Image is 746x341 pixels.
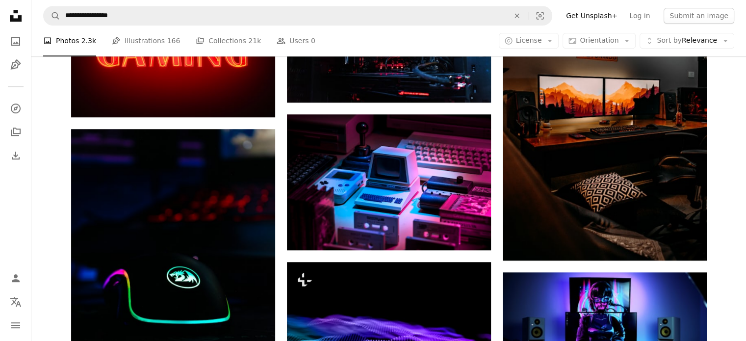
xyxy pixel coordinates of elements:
a: black flat screen tv turned on near black speakers [503,103,707,111]
button: Visual search [528,6,552,25]
span: 166 [167,36,180,47]
button: Sort byRelevance [640,33,734,49]
span: 0 [311,36,315,47]
a: vintage gray game console and joystick [287,178,491,186]
a: Illustrations 166 [112,26,180,57]
button: License [499,33,559,49]
span: Sort by [657,37,681,45]
a: Collections [6,122,26,142]
a: 3D render of a network communications background with flowing digital particles [287,321,491,330]
button: Submit an image [664,8,734,24]
button: Language [6,292,26,312]
button: Search Unsplash [44,6,60,25]
a: Explore [6,99,26,118]
a: Photos [6,31,26,51]
a: a computer monitor sitting on top of a desk [503,325,707,334]
a: Illustrations [6,55,26,75]
a: Collections 21k [196,26,261,57]
a: black and red logitech cordless computer mouse [71,252,275,261]
button: Orientation [563,33,636,49]
span: 21k [248,36,261,47]
a: Home — Unsplash [6,6,26,27]
button: Clear [506,6,528,25]
a: Log in [623,8,656,24]
form: Find visuals sitewide [43,6,552,26]
span: License [516,37,542,45]
button: Menu [6,315,26,335]
a: Get Unsplash+ [560,8,623,24]
span: Relevance [657,36,717,46]
a: Log in / Sign up [6,268,26,288]
a: Download History [6,146,26,165]
a: Users 0 [277,26,315,57]
img: vintage gray game console and joystick [287,114,491,250]
span: Orientation [580,37,618,45]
